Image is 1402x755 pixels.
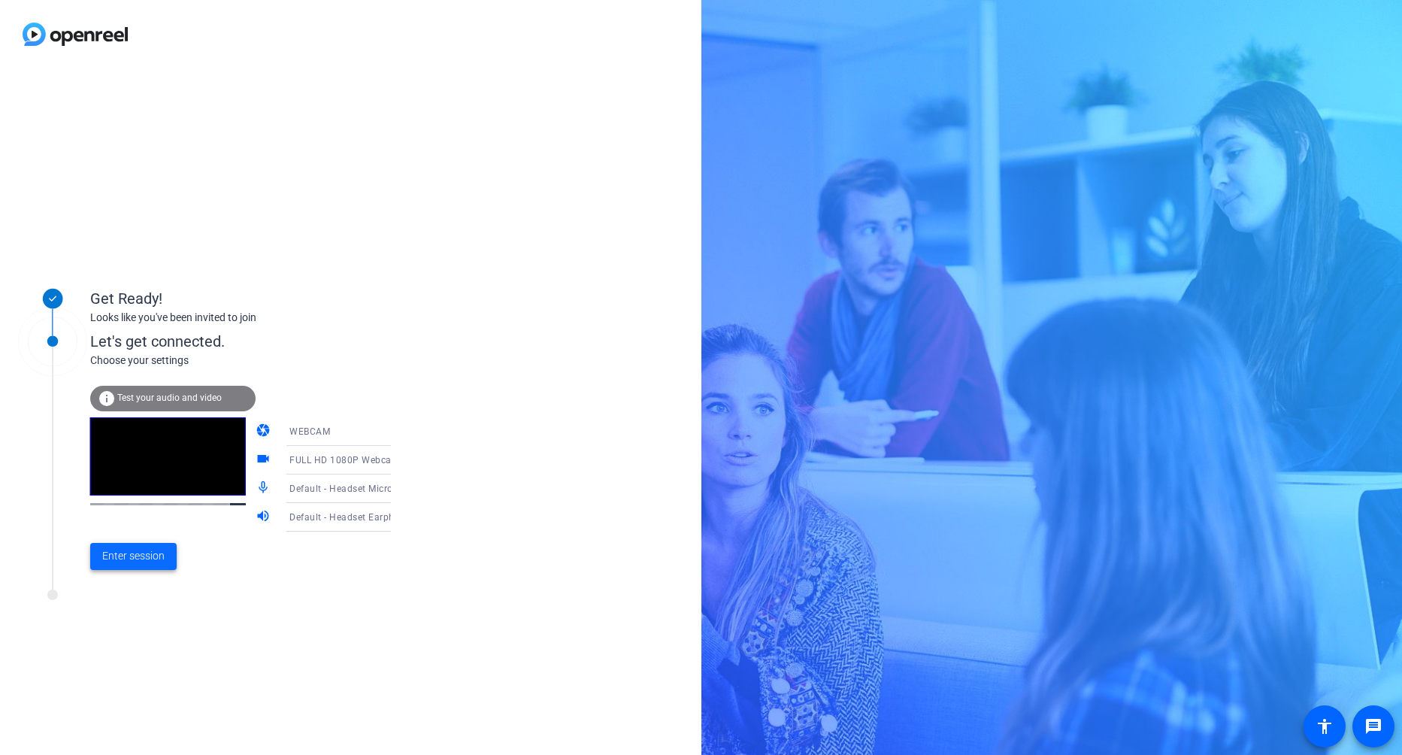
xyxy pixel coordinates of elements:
[289,511,593,523] span: Default - Headset Earphone (Poly Blackwire 3315 Series) (047f:430d)
[289,482,603,494] span: Default - Headset Microphone (Poly Blackwire 3315 Series) (047f:430d)
[1316,717,1334,735] mat-icon: accessibility
[102,548,165,564] span: Enter session
[90,543,177,570] button: Enter session
[256,423,274,441] mat-icon: camera
[289,426,330,437] span: WEBCAM
[90,310,391,326] div: Looks like you've been invited to join
[90,330,422,353] div: Let's get connected.
[1364,717,1382,735] mat-icon: message
[90,353,422,368] div: Choose your settings
[117,393,222,403] span: Test your audio and video
[289,453,454,465] span: FULL HD 1080P Webcam (2ef4:4255)
[256,508,274,526] mat-icon: volume_up
[90,287,391,310] div: Get Ready!
[98,390,116,408] mat-icon: info
[256,480,274,498] mat-icon: mic_none
[256,451,274,469] mat-icon: videocam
